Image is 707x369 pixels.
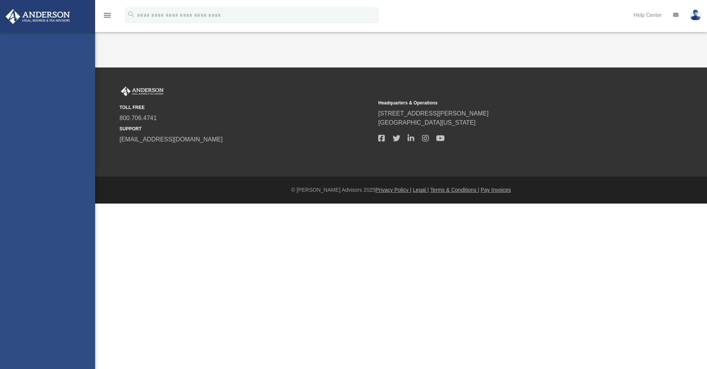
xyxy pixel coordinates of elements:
a: Pay Invoices [481,187,511,193]
a: Privacy Policy | [376,187,412,193]
small: SUPPORT [119,125,373,132]
a: Legal | [413,187,429,193]
small: Headquarters & Operations [378,99,632,106]
i: search [127,10,135,19]
a: [EMAIL_ADDRESS][DOMAIN_NAME] [119,136,223,143]
a: 800.706.4741 [119,115,157,121]
img: User Pic [690,10,701,21]
a: [GEOGRAPHIC_DATA][US_STATE] [378,119,476,126]
i: menu [103,11,112,20]
small: TOLL FREE [119,104,373,111]
div: © [PERSON_NAME] Advisors 2025 [95,186,707,194]
img: Anderson Advisors Platinum Portal [119,87,165,96]
a: [STREET_ADDRESS][PERSON_NAME] [378,110,489,117]
a: menu [103,14,112,20]
img: Anderson Advisors Platinum Portal [3,9,72,24]
a: Terms & Conditions | [430,187,479,193]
